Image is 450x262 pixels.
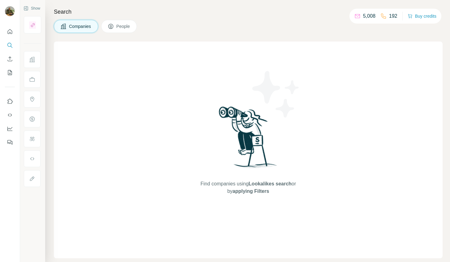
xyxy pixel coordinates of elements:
[5,53,15,64] button: Enrich CSV
[248,66,304,122] img: Surfe Illustration - Stars
[249,181,292,186] span: Lookalikes search
[408,12,436,20] button: Buy credits
[5,109,15,121] button: Use Surfe API
[232,189,269,194] span: applying Filters
[216,105,280,174] img: Surfe Illustration - Woman searching with binoculars
[5,26,15,37] button: Quick start
[54,7,443,16] h4: Search
[69,23,92,29] span: Companies
[5,40,15,51] button: Search
[5,6,15,16] img: Avatar
[5,96,15,107] button: Use Surfe on LinkedIn
[5,123,15,134] button: Dashboard
[19,4,45,13] button: Show
[5,67,15,78] button: My lists
[199,180,298,195] span: Find companies using or by
[389,12,397,20] p: 192
[5,137,15,148] button: Feedback
[116,23,131,29] span: People
[363,12,375,20] p: 5,008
